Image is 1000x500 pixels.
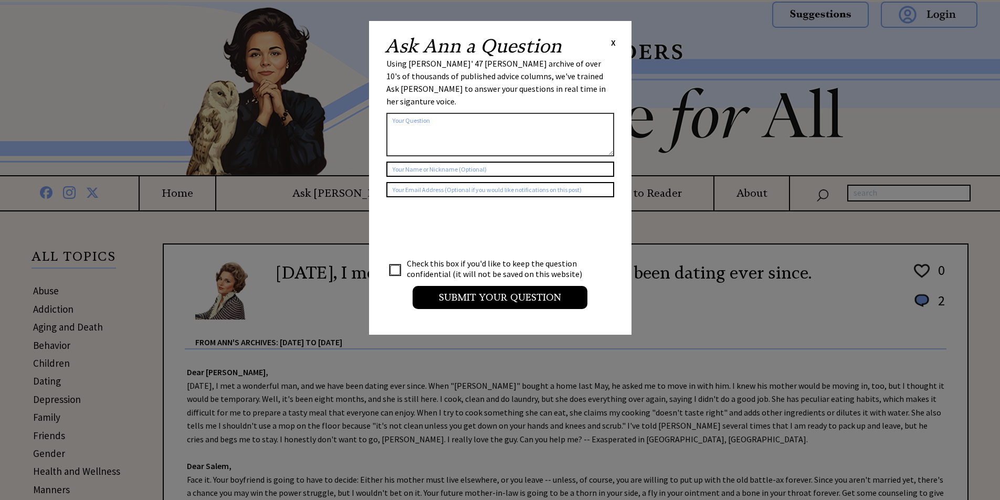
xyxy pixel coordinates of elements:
h2: Ask Ann a Question [385,37,562,56]
iframe: reCAPTCHA [386,208,546,249]
div: Using [PERSON_NAME]' 47 [PERSON_NAME] archive of over 10's of thousands of published advice colum... [386,57,614,108]
input: Submit your Question [413,286,587,309]
input: Your Name or Nickname (Optional) [386,162,614,177]
span: X [611,37,616,48]
input: Your Email Address (Optional if you would like notifications on this post) [386,182,614,197]
td: Check this box if you'd like to keep the question confidential (it will not be saved on this webs... [406,258,592,280]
